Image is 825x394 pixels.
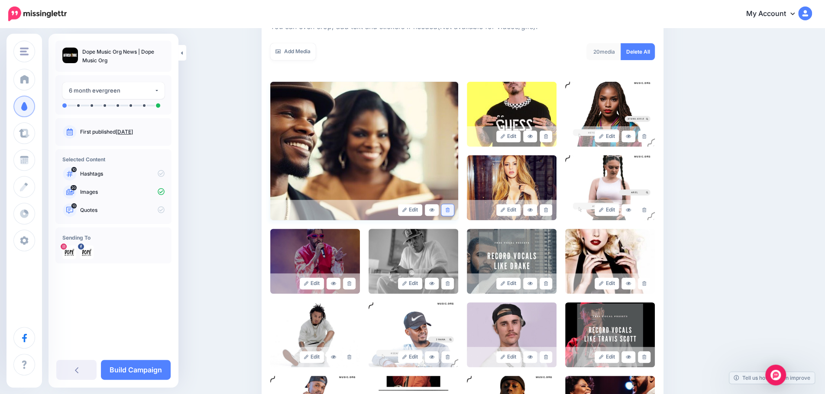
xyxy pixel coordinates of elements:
img: f261fb60c52542c7e75695d95532b426_large.jpg [565,229,655,294]
p: First published [80,128,165,136]
img: Missinglettr [8,6,67,21]
div: media [586,43,621,60]
button: 6 month evergreen [62,82,165,99]
img: 535760651_1912440699607662_6579594981301545103_n-bsa154708.jpg [80,245,94,259]
img: d051b59bda13c1d3e39320380402fef5_large.jpg [565,302,655,367]
a: Delete All [621,43,655,60]
p: Images [80,188,165,196]
span: 20 [593,48,599,55]
a: Edit [300,351,324,363]
a: Edit [496,131,521,142]
a: My Account [738,3,812,25]
span: 20 [71,185,77,190]
a: Edit [496,351,521,363]
a: Add Media [270,43,316,60]
img: 00540130e76a54648218414176da55ab_thumb.jpg [62,48,78,63]
a: Edit [595,131,619,142]
img: d9cd6a61a969044e4a63ef8820c3d5b7_large.jpg [565,155,655,220]
a: Edit [595,278,619,289]
span: 13 [71,203,77,208]
img: 8304f749945e679185fe1790cf10d55b_large.jpg [369,302,458,367]
p: Dope Music Org News | Dope Music Org [82,48,165,65]
a: [DATE] [116,128,133,135]
h4: Sending To [62,234,165,241]
img: 41ec82a297f1051b5d55dbe3939fc0d6_large.jpg [565,82,655,147]
img: 533559331_17878586634386601_5748218897280388455_n-bsa154709.jpg [62,245,76,259]
img: 65dcf4e557778a1198b4ccf181fe1053_large.jpg [467,229,556,294]
a: Edit [595,204,619,216]
img: menu.png [20,48,29,55]
h4: Selected Content [62,156,165,163]
a: Edit [398,351,423,363]
a: Edit [496,278,521,289]
img: 1650eb30d9c42bb0d2c640b4f7e31a8f_large.jpg [270,229,360,294]
a: Edit [595,351,619,363]
a: Edit [300,278,324,289]
a: Edit [496,204,521,216]
p: Hashtags [80,170,165,178]
img: 0ee7f1e84b0867473566bd72248b509f_large.jpg [467,155,556,220]
img: 0c3f1a17d098e63a4660101e1824af2c_large.jpg [369,229,458,294]
img: 5832686fa4deea6e364715cd91cf6ff8_large.jpg [467,302,556,367]
a: Edit [398,278,423,289]
img: 4d8cb47ec4afe57e4c3a2e1a646ebf39_large.jpg [467,82,556,147]
img: 39c6dfc2ea44b128211586c0bbde04f1_large.jpg [270,82,458,220]
a: Edit [398,204,423,216]
p: Quotes [80,206,165,214]
div: 6 month evergreen [69,86,154,96]
a: Tell us how we can improve [729,372,815,384]
img: 17ab31c58509de49f15871ae321ee74d_large.jpg [270,302,360,367]
span: 10 [71,167,77,172]
div: Open Intercom Messenger [765,365,786,385]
